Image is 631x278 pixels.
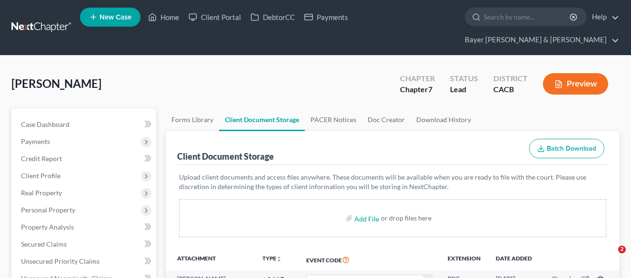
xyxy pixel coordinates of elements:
div: or drop files here [381,213,431,223]
th: Attachment [166,249,255,270]
th: Date added [488,249,540,270]
input: Search by name... [484,8,571,26]
span: Real Property [21,189,62,197]
a: PACER Notices [305,108,362,131]
a: Credit Report [13,150,156,167]
span: Payments [21,137,50,145]
i: unfold_more [276,256,282,262]
a: Case Dashboard [13,116,156,133]
span: Credit Report [21,154,62,163]
iframe: Intercom live chat [599,246,621,268]
a: Secured Claims [13,236,156,253]
span: Property Analysis [21,223,74,231]
a: Client Document Storage [219,108,305,131]
div: District [493,73,528,84]
span: Batch Download [547,144,596,153]
a: Client Portal [184,9,246,26]
span: 7 [428,85,432,94]
a: Unsecured Priority Claims [13,253,156,270]
a: DebtorCC [246,9,300,26]
span: Case Dashboard [21,120,70,128]
a: Forms Library [166,108,219,131]
a: Doc Creator [362,108,411,131]
div: Lead [450,84,478,95]
th: Extension [440,249,488,270]
a: Property Analysis [13,219,156,236]
span: Secured Claims [21,240,67,248]
span: [PERSON_NAME] [11,77,101,90]
button: TYPEunfold_more [262,256,282,262]
a: Payments [300,9,353,26]
span: Client Profile [21,172,60,180]
div: CACB [493,84,528,95]
div: Chapter [400,73,435,84]
div: Client Document Storage [177,151,274,162]
a: Download History [411,108,477,131]
a: Home [143,9,184,26]
span: 2 [618,246,626,253]
div: Chapter [400,84,435,95]
button: Preview [543,73,608,95]
a: Help [587,9,619,26]
button: Batch Download [529,139,604,159]
span: New Case [100,14,131,21]
a: Bayer [PERSON_NAME] & [PERSON_NAME] [460,31,619,48]
span: Unsecured Priority Claims [21,257,100,265]
div: Status [450,73,478,84]
th: Event Code [299,249,440,270]
span: Personal Property [21,206,75,214]
p: Upload client documents and access files anywhere. These documents will be available when you are... [179,173,606,192]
